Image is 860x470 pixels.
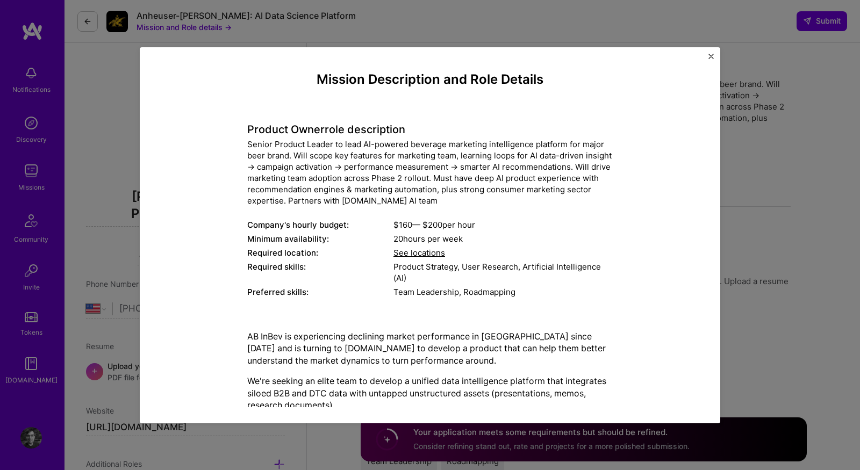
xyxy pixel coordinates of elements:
[708,54,714,65] button: Close
[247,219,393,230] div: Company's hourly budget:
[247,286,393,298] div: Preferred skills:
[247,139,613,206] div: Senior Product Leader to lead AI-powered beverage marketing intelligence platform for major beer ...
[247,247,393,258] div: Required location:
[247,72,613,88] h4: Mission Description and Role Details
[247,123,613,136] h4: Product Owner role description
[393,233,613,244] div: 20 hours per week
[393,286,613,298] div: Team Leadership, Roadmapping
[393,219,613,230] div: $ 160 — $ 200 per hour
[247,233,393,244] div: Minimum availability:
[393,261,613,284] div: Product Strategy, User Research, Artificial Intelligence (AI)
[247,375,613,411] p: We're seeking an elite team to develop a unified data intelligence platform that integrates siloe...
[247,330,613,366] p: AB InBev is experiencing declining market performance in [GEOGRAPHIC_DATA] since [DATE] and is tu...
[393,248,445,258] span: See locations
[247,261,393,284] div: Required skills:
